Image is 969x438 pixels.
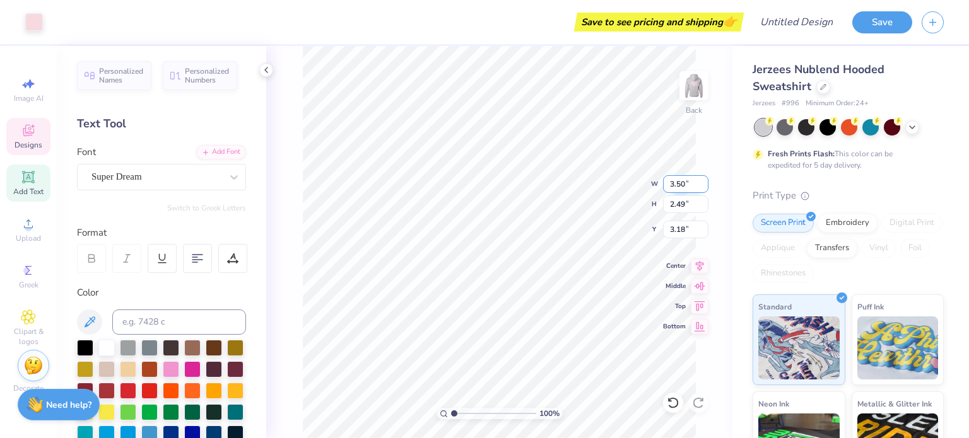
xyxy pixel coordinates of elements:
span: Minimum Order: 24 + [806,98,869,109]
input: Untitled Design [750,9,843,35]
div: Applique [753,239,803,258]
span: Neon Ink [758,397,789,410]
img: Back [681,73,707,98]
div: Format [77,226,247,240]
span: Designs [15,140,42,150]
div: Print Type [753,188,944,203]
span: Add Text [13,187,44,197]
span: Upload [16,233,41,243]
span: Personalized Numbers [185,67,230,84]
img: Puff Ink [857,316,939,379]
label: Font [77,145,96,159]
div: Foil [900,239,930,258]
span: 100 % [539,408,560,419]
div: Add Font [196,145,246,159]
span: Greek [19,280,38,290]
div: Transfers [807,239,857,258]
span: Decorate [13,383,44,393]
span: Middle [663,282,686,291]
span: Bottom [663,322,686,331]
strong: Need help? [46,399,91,411]
strong: Fresh Prints Flash: [768,149,835,159]
div: Save to see pricing and shipping [577,13,741,32]
span: Top [663,302,686,311]
div: Embroidery [818,214,878,233]
span: Clipart & logos [6,326,50,347]
span: Metallic & Glitter Ink [857,397,932,410]
span: Puff Ink [857,300,884,313]
div: Color [77,285,246,300]
button: Save [852,11,912,33]
div: Rhinestones [753,264,814,283]
div: This color can be expedited for 5 day delivery. [768,148,923,171]
span: Jerzees [753,98,775,109]
input: e.g. 7428 c [112,309,246,335]
div: Vinyl [861,239,896,258]
div: Text Tool [77,115,246,132]
div: Screen Print [753,214,814,233]
span: Personalized Names [99,67,144,84]
span: # 996 [782,98,799,109]
div: Back [686,105,702,116]
div: Digital Print [881,214,943,233]
span: Standard [758,300,792,313]
span: Center [663,262,686,270]
span: 👉 [723,14,737,29]
span: Jerzees Nublend Hooded Sweatshirt [753,62,884,94]
img: Standard [758,316,840,379]
button: Switch to Greek Letters [167,203,246,213]
span: Image AI [14,93,44,103]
